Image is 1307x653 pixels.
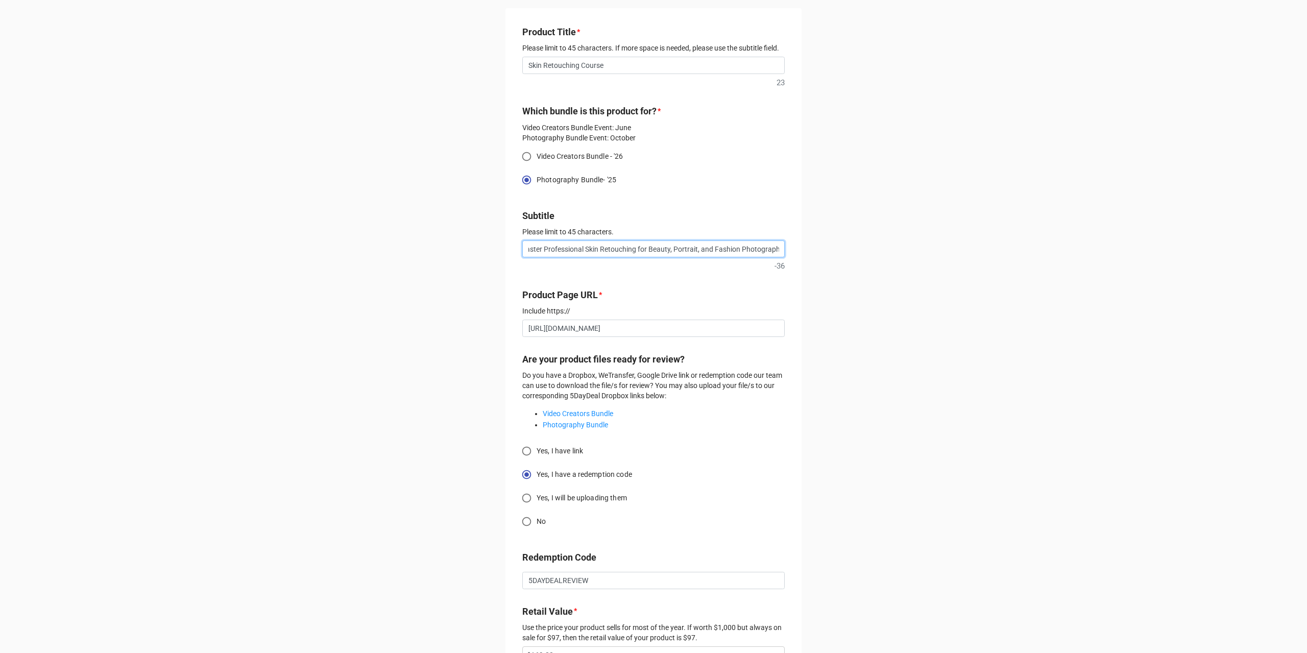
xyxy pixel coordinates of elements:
small: 23 [777,77,785,89]
label: Are your product files ready for review? [522,352,685,367]
label: Product Page URL [522,288,598,302]
label: Product Title [522,25,576,39]
span: Video Creators Bundle - '26 [537,151,623,162]
span: No [537,516,546,527]
p: Include https:// [522,306,785,316]
p: Video Creators Bundle Event: June Photography Bundle Event: October [522,123,785,143]
span: Yes, I have a redemption code [537,469,632,480]
span: Photography Bundle- '25 [537,175,616,185]
p: Please limit to 45 characters. If more space is needed, please use the subtitle field. [522,43,785,53]
p: Do you have a Dropbox, WeTransfer, Google Drive link or redemption code our team can use to downl... [522,370,785,401]
span: Yes, I have link [537,446,583,456]
label: Retail Value [522,604,573,619]
label: Redemption Code [522,550,596,565]
a: Photography Bundle [543,421,608,429]
p: Please limit to 45 characters. [522,227,785,237]
label: Which bundle is this product for? [522,104,657,118]
small: -36 [774,260,785,273]
a: Video Creators Bundle [543,409,613,418]
label: Subtitle [522,209,554,223]
p: Use the price your product sells for most of the year. If worth $1,000 but always on sale for $97... [522,622,785,643]
span: Yes, I will be uploading them [537,493,627,503]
